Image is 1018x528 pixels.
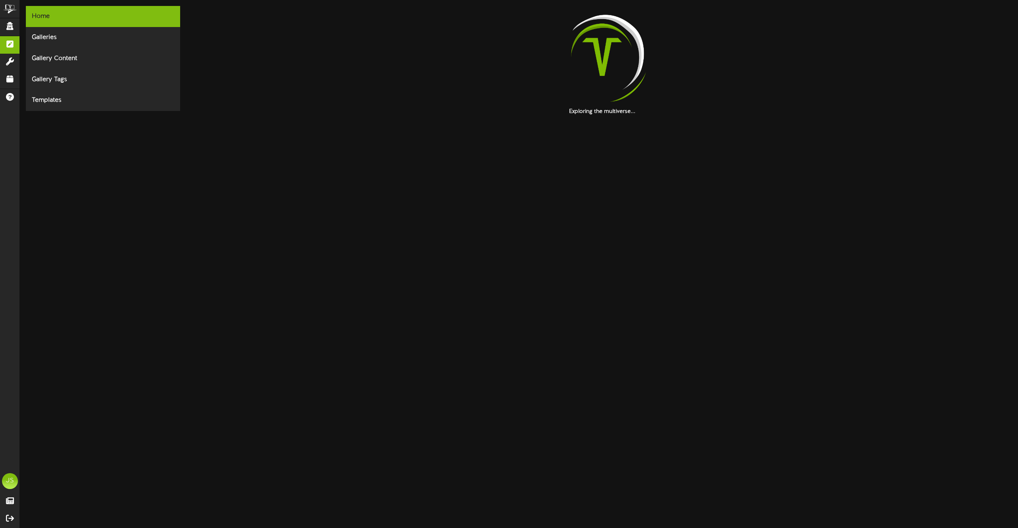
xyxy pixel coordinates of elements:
[26,69,180,90] div: Gallery Tags
[26,90,180,111] div: Templates
[26,48,180,69] div: Gallery Content
[2,473,18,489] div: JS
[26,6,180,27] div: Home
[26,27,180,48] div: Galleries
[569,109,635,115] strong: Exploring the multiverse...
[551,6,653,108] img: loading-spinner-2.png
